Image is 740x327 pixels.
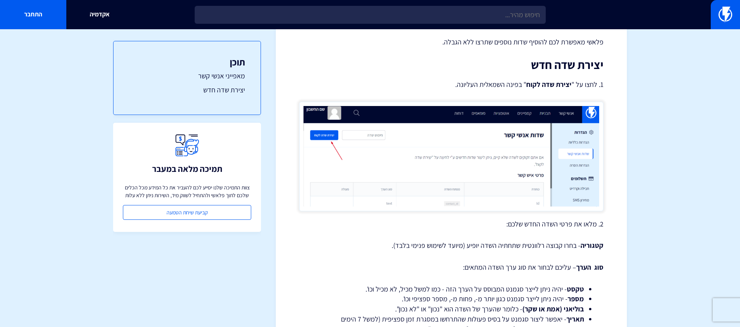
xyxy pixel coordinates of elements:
strong: סוג הערך [576,263,603,272]
li: - יהיה ניתן לייצר סגמנט כגון יותר מ-, פחות מ-, מספר ספציפי וכו'. [319,294,584,304]
strong: מספר [568,294,584,303]
strong: תאריך [566,315,584,323]
h3: תוכן [129,57,245,67]
a: קביעת שיחת הטמעה [123,205,251,220]
li: - יהיה ניתן לייצר סגמנט המבוסס על הערך הזה - כמו למשל מכיל, לא מכיל וכו'. [319,284,584,294]
li: - כלומר שהערך של השדה הוא "נכון" או "לא נכון". [319,304,584,314]
strong: יצירת שדה לקוח [526,80,571,89]
p: – עליכם לבחור את סוג ערך השדה המתאים: [299,262,603,272]
p: 1. לחצו על " " בפינה השמאלית העליונה. [299,79,603,90]
p: פלאשי מאפשרת לכם להוסיף שדות נוספים שתרצו ללא הגבלה. [299,37,603,47]
p: 2. מלאו את פרטי השדה החדש שלכם: [299,219,603,229]
p: צוות התמיכה שלנו יסייע לכם להעביר את כל המידע מכל הכלים שלכם לתוך פלאשי ולהתחיל לשווק מיד, השירות... [123,184,251,199]
strong: בוליאני (אמת או שקר) [522,304,584,313]
h3: תמיכה מלאה במעבר [152,164,222,173]
a: מאפייני אנשי קשר [129,71,245,81]
h2: יצירת שדה חדש [299,58,603,71]
input: חיפוש מהיר... [195,6,546,24]
strong: קטגוריה [580,241,603,250]
strong: טקסט [567,285,584,293]
p: - בחרו קבוצה רלוונטית שתחתיה השדה יופיע (מיועד לשימוש פנימי בלבד). [299,240,603,251]
a: יצירת שדה חדש [129,85,245,95]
